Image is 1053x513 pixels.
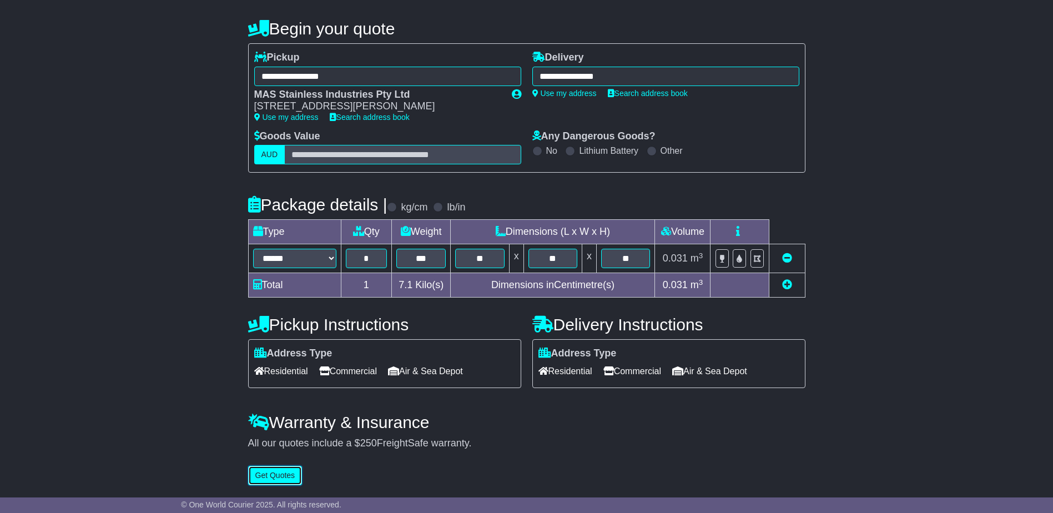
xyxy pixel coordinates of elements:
[451,220,655,244] td: Dimensions (L x W x H)
[603,363,661,380] span: Commercial
[248,220,341,244] td: Type
[248,195,387,214] h4: Package details |
[699,278,703,286] sup: 3
[248,466,303,485] button: Get Quotes
[360,437,377,449] span: 250
[254,52,300,64] label: Pickup
[782,279,792,290] a: Add new item
[663,279,688,290] span: 0.031
[691,279,703,290] span: m
[532,130,656,143] label: Any Dangerous Goods?
[248,315,521,334] h4: Pickup Instructions
[392,273,451,298] td: Kilo(s)
[509,244,523,273] td: x
[248,19,805,38] h4: Begin your quote
[330,113,410,122] a: Search address book
[254,363,308,380] span: Residential
[538,363,592,380] span: Residential
[451,273,655,298] td: Dimensions in Centimetre(s)
[532,315,805,334] h4: Delivery Instructions
[254,348,332,360] label: Address Type
[782,253,792,264] a: Remove this item
[341,273,392,298] td: 1
[248,273,341,298] td: Total
[254,113,319,122] a: Use my address
[399,279,412,290] span: 7.1
[663,253,688,264] span: 0.031
[579,145,638,156] label: Lithium Battery
[248,413,805,431] h4: Warranty & Insurance
[699,252,703,260] sup: 3
[319,363,377,380] span: Commercial
[532,89,597,98] a: Use my address
[181,500,341,509] span: © One World Courier 2025. All rights reserved.
[392,220,451,244] td: Weight
[248,437,805,450] div: All our quotes include a $ FreightSafe warranty.
[532,52,584,64] label: Delivery
[341,220,392,244] td: Qty
[254,100,501,113] div: [STREET_ADDRESS][PERSON_NAME]
[661,145,683,156] label: Other
[546,145,557,156] label: No
[401,202,427,214] label: kg/cm
[655,220,711,244] td: Volume
[447,202,465,214] label: lb/in
[691,253,703,264] span: m
[254,130,320,143] label: Goods Value
[582,244,597,273] td: x
[538,348,617,360] label: Address Type
[608,89,688,98] a: Search address book
[254,145,285,164] label: AUD
[254,89,501,101] div: MAS Stainless Industries Pty Ltd
[388,363,463,380] span: Air & Sea Depot
[672,363,747,380] span: Air & Sea Depot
